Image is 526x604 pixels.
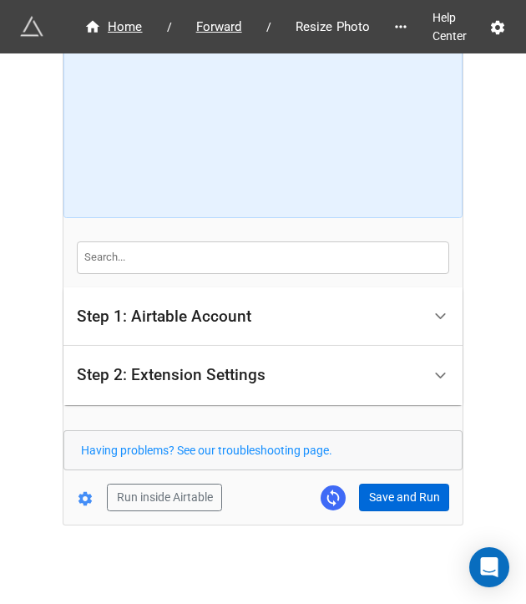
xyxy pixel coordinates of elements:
[67,17,160,37] a: Home
[63,287,463,347] div: Step 1: Airtable Account
[107,484,222,512] button: Run inside Airtable
[81,444,332,457] a: Having problems? See our troubleshooting page.
[67,17,387,37] nav: breadcrumb
[77,308,251,325] div: Step 1: Airtable Account
[186,18,252,37] span: Forward
[167,18,172,36] li: /
[266,18,271,36] li: /
[359,484,449,512] button: Save and Run
[77,241,449,273] input: Search...
[84,18,143,37] div: Home
[469,547,509,587] div: Open Intercom Messenger
[20,15,43,38] img: miniextensions-icon.73ae0678.png
[77,367,266,383] div: Step 2: Extension Settings
[63,346,463,405] div: Step 2: Extension Settings
[286,18,381,37] span: Resize Photo
[79,12,448,204] iframe: How to Resize Images on Airtable in Bulk!
[421,3,489,51] a: Help Center
[179,17,260,37] a: Forward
